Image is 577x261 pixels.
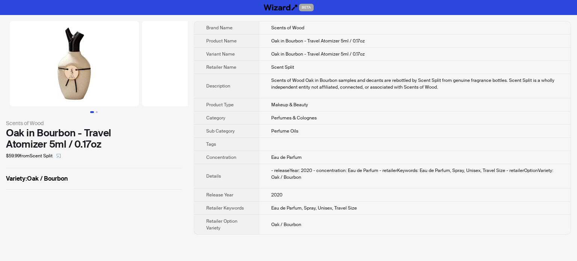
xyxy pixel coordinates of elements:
[6,150,182,162] div: $59.99 from Scent Split
[271,77,559,91] div: Scents of Wood Oak in Bourbon samples and decants are rebottled by Scent Split from genuine fragr...
[6,127,182,150] div: Oak in Bourbon - Travel Atomizer 5ml / 0.17oz
[206,51,235,57] span: Variant Name
[206,218,237,231] span: Retailer Option Variety
[271,115,317,121] span: Perfumes & Colognes
[271,222,301,228] span: Oak / Bourbon
[206,83,230,89] span: Description
[271,102,308,108] span: Makeup & Beauty
[206,64,236,70] span: Retailer Name
[6,119,182,127] div: Scents of Wood
[271,192,282,198] span: 2020
[206,141,216,147] span: Tags
[6,175,27,183] span: Variety :
[206,102,234,108] span: Product Type
[206,25,233,31] span: Brand Name
[271,167,559,181] div: - releaseYear: 2020 - concentration: Eau de Parfum - retailerKeywords: Eau de Parfum, Spray, Unis...
[206,38,237,44] span: Product Name
[271,154,302,160] span: Eau de Parfum
[56,154,61,158] span: select
[142,21,271,106] img: Oak in Bourbon - Travel Atomizer 5ml / 0.17oz Oak in Bourbon - Travel Atomizer 5ml / 0.17oz image 2
[206,192,233,198] span: Release Year
[206,154,236,160] span: Concentration
[6,174,182,183] label: Oak / Bourbon
[271,38,365,44] span: Oak in Bourbon - Travel Atomizer 5ml / 0.17oz
[90,111,94,113] button: Go to slide 1
[96,111,98,113] button: Go to slide 2
[10,21,139,106] img: Oak in Bourbon - Travel Atomizer 5ml / 0.17oz Oak in Bourbon - Travel Atomizer 5ml / 0.17oz image 1
[271,128,298,134] span: Perfume Oils
[271,25,304,31] span: Scents of Wood
[271,64,294,70] span: Scent Split
[206,115,225,121] span: Category
[206,205,244,211] span: Retailer Keywords
[271,51,365,57] span: Oak in Bourbon - Travel Atomizer 5ml / 0.17oz
[271,205,357,211] span: Eau de Parfum, Spray, Unisex, Travel Size
[299,4,314,11] span: BETA
[206,128,235,134] span: Sub Category
[206,173,221,179] span: Details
